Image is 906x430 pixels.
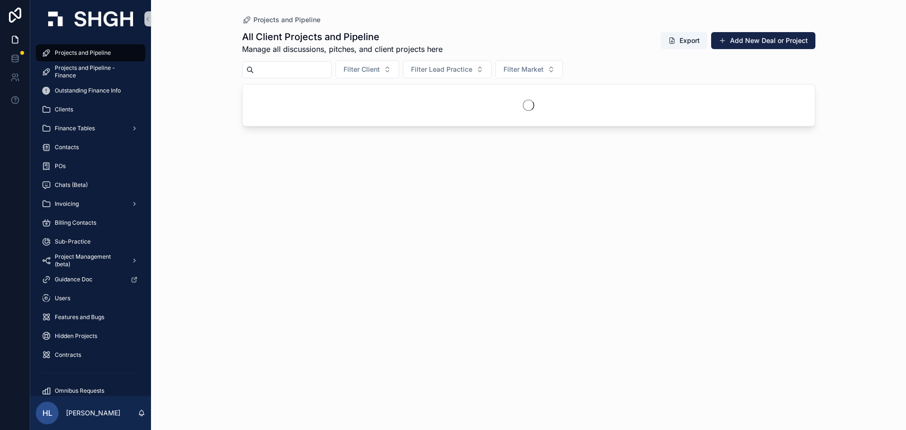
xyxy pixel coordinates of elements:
[55,276,92,283] span: Guidance Doc
[55,49,111,57] span: Projects and Pipeline
[344,65,380,74] span: Filter Client
[55,64,136,79] span: Projects and Pipeline - Finance
[36,309,145,326] a: Features and Bugs
[55,313,104,321] span: Features and Bugs
[36,271,145,288] a: Guidance Doc
[55,162,66,170] span: POs
[411,65,472,74] span: Filter Lead Practice
[55,181,88,189] span: Chats (Beta)
[55,106,73,113] span: Clients
[36,290,145,307] a: Users
[55,332,97,340] span: Hidden Projects
[36,63,145,80] a: Projects and Pipeline - Finance
[30,38,151,396] div: scrollable content
[36,214,145,231] a: Billing Contacts
[503,65,544,74] span: Filter Market
[55,238,91,245] span: Sub-Practice
[55,253,124,268] span: Project Management (beta)
[242,15,320,25] a: Projects and Pipeline
[66,408,120,418] p: [PERSON_NAME]
[242,43,443,55] span: Manage all discussions, pitches, and client projects here
[36,382,145,399] a: Omnibus Requests
[36,233,145,250] a: Sub-Practice
[36,195,145,212] a: Invoicing
[36,346,145,363] a: Contracts
[36,252,145,269] a: Project Management (beta)
[242,30,443,43] h1: All Client Projects and Pipeline
[55,125,95,132] span: Finance Tables
[55,295,70,302] span: Users
[253,15,320,25] span: Projects and Pipeline
[55,219,96,227] span: Billing Contacts
[55,143,79,151] span: Contacts
[661,32,707,49] button: Export
[36,82,145,99] a: Outstanding Finance Info
[36,177,145,194] a: Chats (Beta)
[55,351,81,359] span: Contracts
[336,60,399,78] button: Select Button
[36,44,145,61] a: Projects and Pipeline
[711,32,815,49] button: Add New Deal or Project
[36,120,145,137] a: Finance Tables
[36,139,145,156] a: Contacts
[48,11,133,26] img: App logo
[495,60,563,78] button: Select Button
[55,200,79,208] span: Invoicing
[55,387,104,395] span: Omnibus Requests
[42,407,52,419] span: HL
[36,158,145,175] a: POs
[55,87,121,94] span: Outstanding Finance Info
[36,328,145,345] a: Hidden Projects
[36,101,145,118] a: Clients
[403,60,492,78] button: Select Button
